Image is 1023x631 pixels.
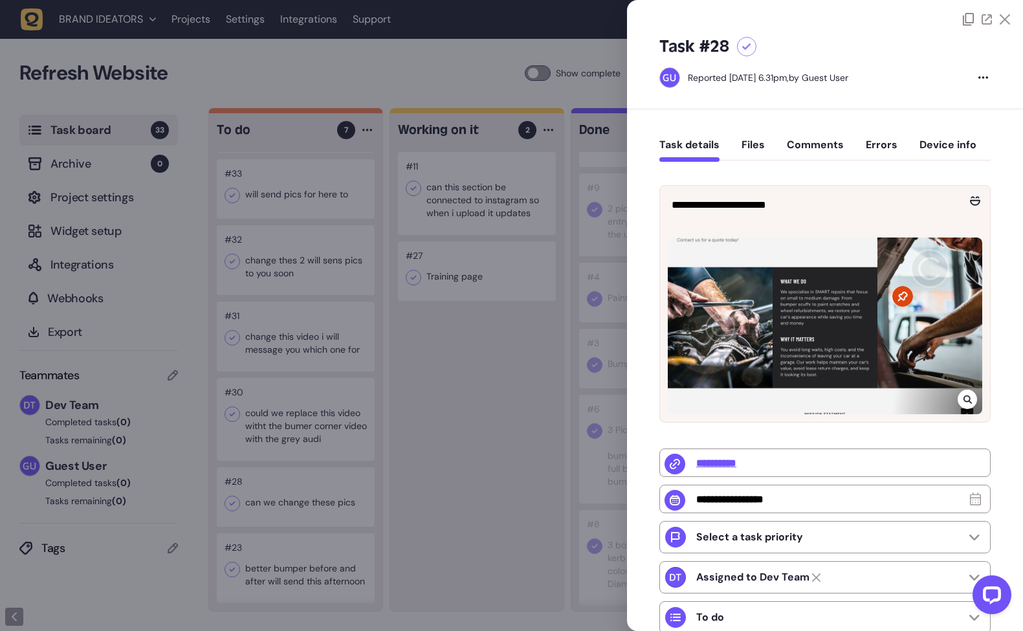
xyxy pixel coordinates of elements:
div: by Guest User [688,71,848,84]
button: Device info [919,138,976,162]
p: To do [696,611,724,624]
div: Reported [DATE] 6.31pm, [688,72,789,83]
p: Select a task priority [696,531,803,544]
button: Files [742,138,765,162]
img: Guest User [660,68,679,87]
button: Task details [659,138,720,162]
button: Errors [866,138,897,162]
iframe: LiveChat chat widget [962,570,1017,625]
button: Comments [787,138,844,162]
strong: Dev Team [696,571,809,584]
h5: Task #28 [659,36,729,57]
